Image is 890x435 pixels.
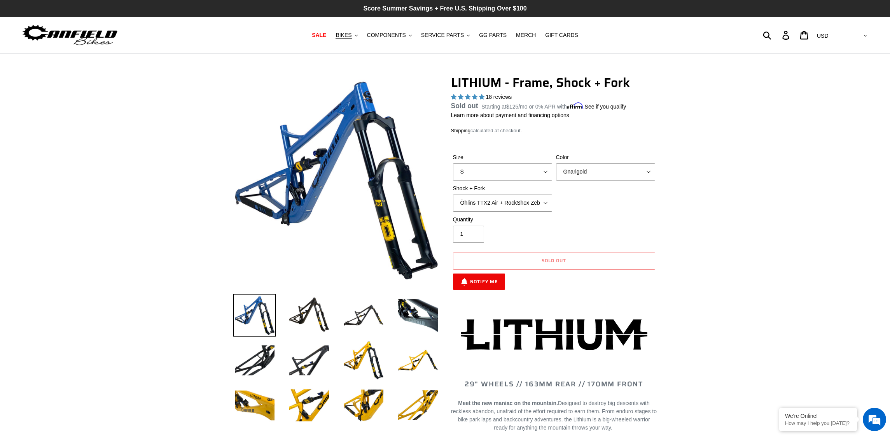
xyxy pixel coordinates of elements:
span: We're online! [45,98,107,177]
span: From enduro stages to bike park laps and backcountry adventures, the Lithium is a big-wheeled war... [458,408,657,431]
p: Starting at /mo or 0% APR with . [481,101,626,111]
a: See if you qualify - Learn more about Affirm Financing (opens in modal) [585,103,626,110]
textarea: Type your message and hit 'Enter' [4,212,148,240]
span: Designed to destroy big descents with reckless abandon, unafraid of the effort required to earn t... [451,400,657,431]
span: SALE [312,32,326,39]
label: Color [556,153,655,161]
a: GIFT CARDS [541,30,582,40]
img: Load image into Gallery viewer, LITHIUM - Frame, Shock + Fork [342,294,385,337]
img: Lithium-Logo_480x480.png [461,319,647,350]
div: Navigation go back [9,43,20,54]
button: Sold out [453,253,655,270]
span: 5.00 stars [451,94,486,100]
button: COMPONENTS [363,30,416,40]
label: Quantity [453,216,552,224]
span: Affirm [567,102,583,109]
span: . [611,424,612,431]
p: How may I help you today? [785,420,851,426]
span: BIKES [336,32,351,39]
img: Load image into Gallery viewer, LITHIUM - Frame, Shock + Fork [233,294,276,337]
span: GIFT CARDS [545,32,578,39]
button: Notify Me [453,274,505,290]
div: calculated at checkout. [451,127,657,135]
span: Sold out [542,257,566,264]
span: COMPONENTS [367,32,406,39]
input: Search [767,26,787,44]
h1: LITHIUM - Frame, Shock + Fork [451,75,657,90]
span: Sold out [451,102,478,110]
div: Chat with us now [52,44,142,54]
span: 18 reviews [486,94,512,100]
img: d_696896380_company_1647369064580_696896380 [25,39,44,58]
b: Meet the new maniac on the mountain. [458,400,558,406]
img: Load image into Gallery viewer, LITHIUM - Frame, Shock + Fork [397,384,439,427]
a: SALE [308,30,330,40]
span: 29" WHEELS // 163mm REAR // 170mm FRONT [465,379,643,389]
span: MERCH [516,32,536,39]
a: MERCH [512,30,540,40]
button: BIKES [332,30,361,40]
label: Shock + Fork [453,184,552,193]
span: GG PARTS [479,32,507,39]
a: Shipping [451,128,471,134]
img: Load image into Gallery viewer, LITHIUM - Frame, Shock + Fork [233,384,276,427]
img: Load image into Gallery viewer, LITHIUM - Frame, Shock + Fork [288,294,330,337]
label: Size [453,153,552,161]
div: We're Online! [785,413,851,419]
span: $125 [506,103,518,110]
button: SERVICE PARTS [417,30,474,40]
img: Load image into Gallery viewer, LITHIUM - Frame, Shock + Fork [288,384,330,427]
a: Learn more about payment and financing options [451,112,569,118]
a: GG PARTS [475,30,511,40]
img: Load image into Gallery viewer, LITHIUM - Frame, Shock + Fork [342,339,385,382]
img: Canfield Bikes [21,23,119,47]
img: Load image into Gallery viewer, LITHIUM - Frame, Shock + Fork [288,339,330,382]
span: SERVICE PARTS [421,32,464,39]
div: Minimize live chat window [128,4,146,23]
img: Load image into Gallery viewer, LITHIUM - Frame, Shock + Fork [397,294,439,337]
img: Load image into Gallery viewer, LITHIUM - Frame, Shock + Fork [233,339,276,382]
img: Load image into Gallery viewer, LITHIUM - Frame, Shock + Fork [397,339,439,382]
img: Load image into Gallery viewer, LITHIUM - Frame, Shock + Fork [342,384,385,427]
